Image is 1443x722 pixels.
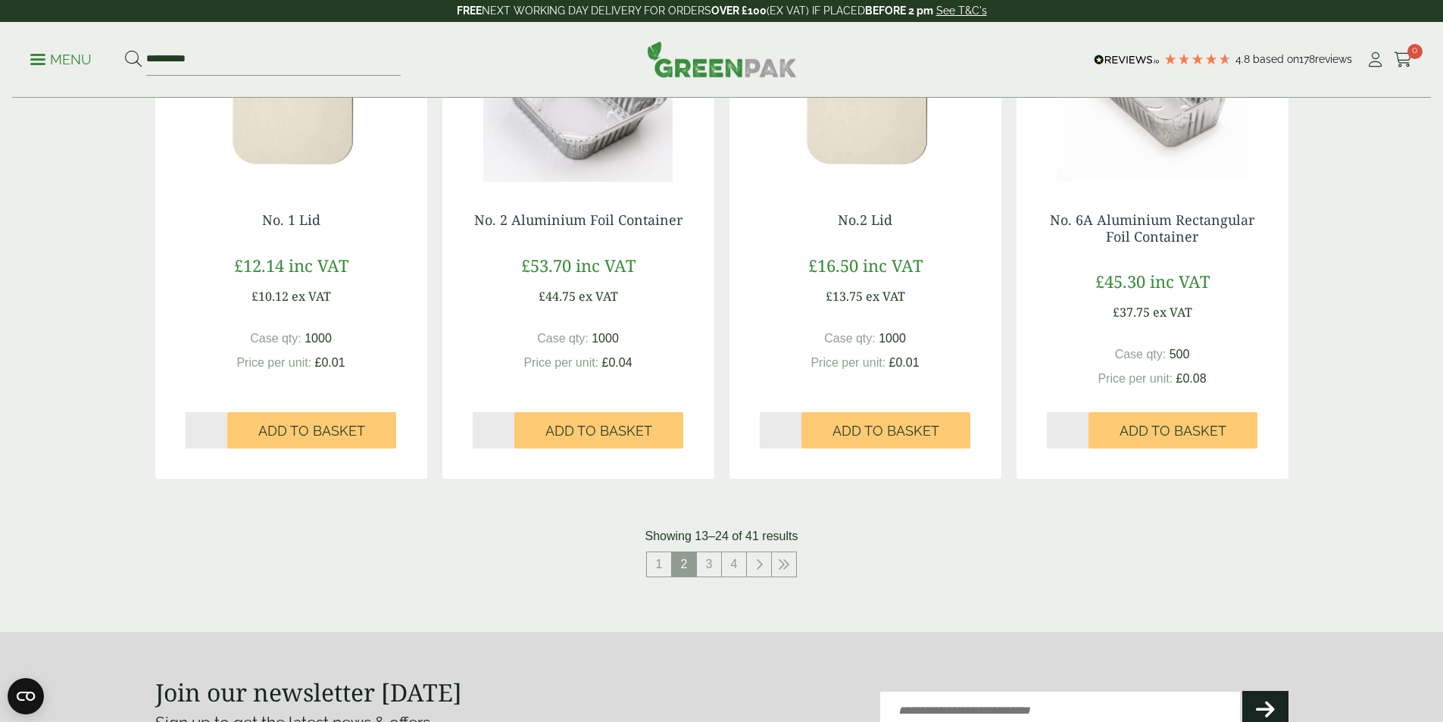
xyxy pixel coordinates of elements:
span: £45.30 [1095,270,1145,292]
span: inc VAT [1150,270,1210,292]
span: £0.04 [602,356,632,369]
span: Add to Basket [1120,423,1226,439]
span: ex VAT [1153,304,1192,320]
button: Open CMP widget [8,678,44,714]
span: £10.12 [251,288,289,305]
span: £44.75 [539,288,576,305]
span: Add to Basket [258,423,365,439]
a: 3 [697,552,721,577]
strong: OVER £100 [711,5,767,17]
span: inc VAT [863,254,923,277]
span: Based on [1253,53,1299,65]
span: Case qty: [824,332,876,345]
span: 1000 [879,332,906,345]
span: 2 [672,552,696,577]
button: Add to Basket [1088,412,1257,449]
span: Price per unit: [523,356,598,369]
a: No. 2 Aluminium Foil Container [474,211,682,229]
a: 0 [1394,48,1413,71]
span: 0 [1407,44,1423,59]
span: £16.50 [808,254,858,277]
span: reviews [1315,53,1352,65]
button: Add to Basket [227,412,396,449]
span: Price per unit: [1098,372,1173,385]
span: ex VAT [292,288,331,305]
span: Case qty: [537,332,589,345]
span: ex VAT [866,288,905,305]
a: 4 [722,552,746,577]
button: Add to Basket [801,412,970,449]
span: £0.01 [889,356,920,369]
a: No. 1 Lid [262,211,320,229]
span: Price per unit: [236,356,311,369]
p: Showing 13–24 of 41 results [645,527,798,545]
strong: Join our newsletter [DATE] [155,676,462,708]
span: Add to Basket [832,423,939,439]
p: Menu [30,51,92,69]
span: inc VAT [576,254,636,277]
span: £37.75 [1113,304,1150,320]
span: 500 [1170,348,1190,361]
span: Case qty: [250,332,301,345]
span: £12.14 [234,254,284,277]
span: 178 [1299,53,1315,65]
span: Add to Basket [545,423,652,439]
a: No.2 Lid [838,211,892,229]
a: Menu [30,51,92,66]
span: Price per unit: [811,356,885,369]
img: GreenPak Supplies [647,41,797,77]
div: 4.78 Stars [1163,52,1232,66]
span: £13.75 [826,288,863,305]
span: £53.70 [521,254,571,277]
span: 4.8 [1235,53,1253,65]
span: 1000 [305,332,332,345]
span: ex VAT [579,288,618,305]
span: £0.01 [315,356,345,369]
span: inc VAT [289,254,348,277]
span: £0.08 [1176,372,1207,385]
a: 1 [647,552,671,577]
i: Cart [1394,52,1413,67]
strong: FREE [457,5,482,17]
img: REVIEWS.io [1094,55,1160,65]
span: 1000 [592,332,619,345]
strong: BEFORE 2 pm [865,5,933,17]
a: See T&C's [936,5,987,17]
span: Case qty: [1115,348,1167,361]
a: No. 6A Aluminium Rectangular Foil Container [1050,211,1254,245]
button: Add to Basket [514,412,683,449]
i: My Account [1366,52,1385,67]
